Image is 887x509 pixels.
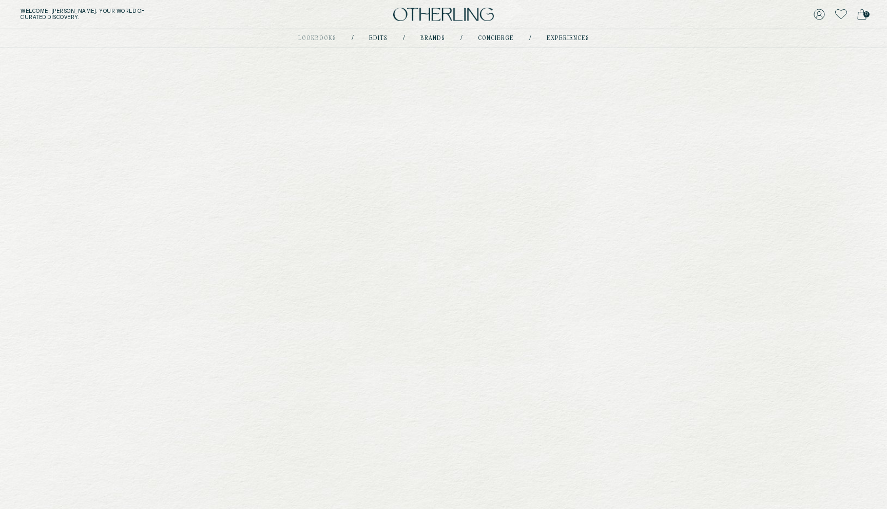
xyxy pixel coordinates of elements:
a: 0 [857,7,866,22]
a: concierge [478,36,514,41]
a: Edits [369,36,388,41]
div: / [529,34,531,43]
h5: Welcome, [PERSON_NAME] . Your world of curated discovery. [21,8,274,21]
div: / [403,34,405,43]
div: / [352,34,354,43]
div: / [460,34,462,43]
a: experiences [547,36,589,41]
img: logo [393,8,494,22]
a: lookbooks [298,36,336,41]
a: Brands [420,36,445,41]
span: 0 [863,11,870,17]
